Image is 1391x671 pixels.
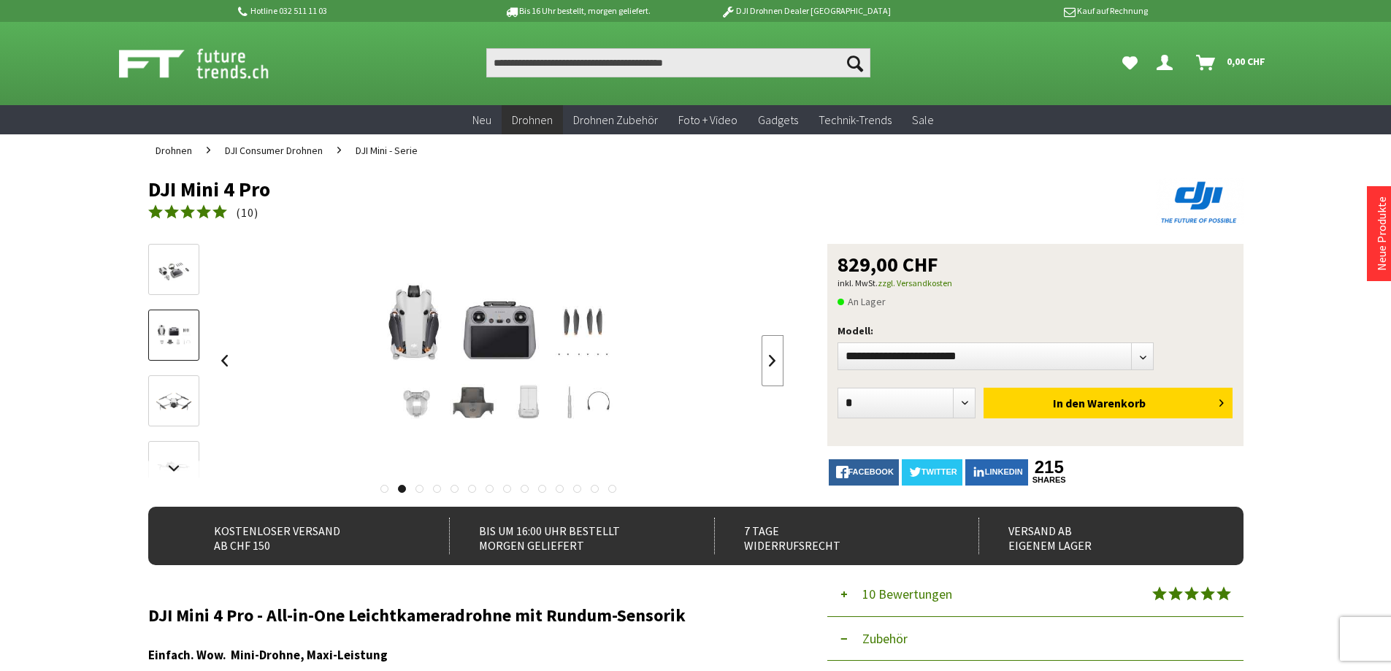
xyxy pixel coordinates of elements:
button: Zubehör [827,617,1244,661]
h1: DJI Mini 4 Pro [148,178,1024,200]
button: Suchen [840,48,870,77]
a: Foto + Video [668,105,748,135]
span: Neu [472,112,491,127]
p: Hotline 032 511 11 03 [236,2,464,20]
a: Meine Favoriten [1115,48,1145,77]
p: Bis 16 Uhr bestellt, morgen geliefert. [464,2,691,20]
div: Kostenloser Versand ab CHF 150 [185,518,418,554]
a: Drohnen Zubehör [563,105,668,135]
a: Gadgets [748,105,808,135]
h2: DJI Mini 4 Pro - All-in-One Leichtkameradrohne mit Rundum-Sensorik [148,606,783,625]
span: Foto + Video [678,112,737,127]
a: zzgl. Versandkosten [878,277,952,288]
p: DJI Drohnen Dealer [GEOGRAPHIC_DATA] [691,2,919,20]
a: Warenkorb [1190,48,1273,77]
span: DJI Mini - Serie [356,144,418,157]
a: Sale [902,105,944,135]
span: Drohnen [156,144,192,157]
p: Kauf auf Rechnung [920,2,1148,20]
div: Bis um 16:00 Uhr bestellt Morgen geliefert [449,518,682,554]
a: twitter [902,459,962,486]
span: LinkedIn [985,467,1023,476]
span: Sale [912,112,934,127]
p: inkl. MwSt. [838,275,1233,292]
div: Versand ab eigenem Lager [978,518,1211,554]
span: Drohnen Zubehör [573,112,658,127]
a: Neue Produkte [1374,196,1389,271]
span: Gadgets [758,112,798,127]
a: DJI Consumer Drohnen [218,134,330,166]
a: (10) [148,204,258,222]
span: Warenkorb [1087,396,1146,410]
img: Vorschau: DJI Mini 4 Pro [153,253,195,287]
div: 7 Tage Widerrufsrecht [714,518,947,554]
a: Dein Konto [1151,48,1184,77]
p: Modell: [838,322,1233,340]
a: Neu [462,105,502,135]
span: An Lager [838,293,886,310]
input: Produkt, Marke, Kategorie, EAN, Artikelnummer… [486,48,870,77]
h3: Einfach. Wow. Mini-Drohne, Maxi-Leistung [148,645,783,664]
span: twitter [921,467,957,476]
span: 10 [241,205,254,220]
button: 10 Bewertungen [827,572,1244,617]
span: Drohnen [512,112,553,127]
a: DJI Mini - Serie [348,134,425,166]
a: Technik-Trends [808,105,902,135]
span: facebook [848,467,894,476]
span: In den [1053,396,1085,410]
a: facebook [829,459,899,486]
a: 215 [1031,459,1068,475]
a: LinkedIn [965,459,1028,486]
span: Technik-Trends [819,112,892,127]
img: DJI [1156,178,1244,226]
span: 0,00 CHF [1227,50,1265,73]
span: DJI Consumer Drohnen [225,144,323,157]
button: In den Warenkorb [984,388,1233,418]
span: ( ) [236,205,258,220]
a: shares [1031,475,1068,485]
span: 829,00 CHF [838,254,938,275]
img: Shop Futuretrends - zur Startseite wechseln [119,45,301,82]
a: Drohnen [502,105,563,135]
a: Drohnen [148,134,199,166]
